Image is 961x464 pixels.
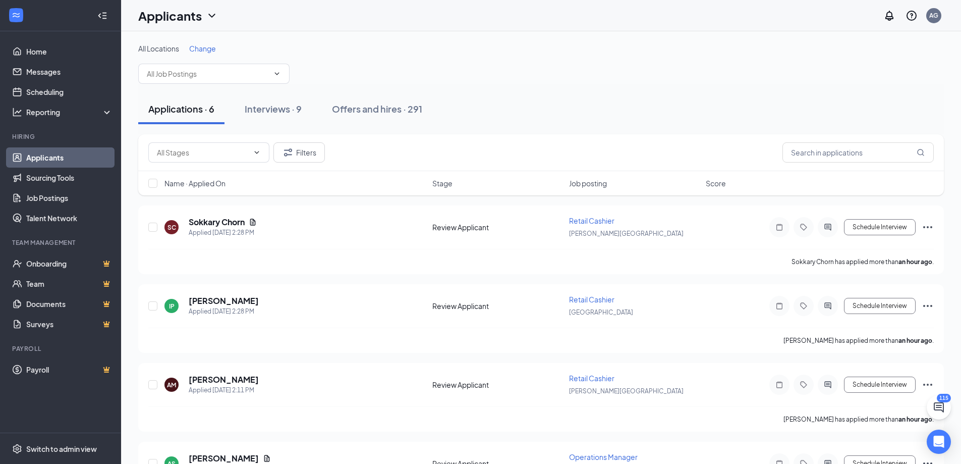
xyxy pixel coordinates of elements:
[189,228,257,238] div: Applied [DATE] 2:28 PM
[898,337,932,344] b: an hour ago
[927,430,951,454] div: Open Intercom Messenger
[773,223,785,231] svg: Note
[26,294,112,314] a: DocumentsCrown
[138,7,202,24] h1: Applicants
[189,217,245,228] h5: Sokkary Chorn
[26,41,112,62] a: Home
[12,107,22,117] svg: Analysis
[917,148,925,157] svg: MagnifyingGlass
[253,148,261,157] svg: ChevronDown
[26,274,112,294] a: TeamCrown
[169,302,175,311] div: IP
[933,401,945,414] svg: ChatActive
[97,11,107,21] svg: Collapse
[569,216,614,225] span: Retail Cashier
[782,142,934,163] input: Search in applications
[26,147,112,168] a: Applicants
[783,336,934,345] p: [PERSON_NAME] has applied more than .
[432,222,563,232] div: Review Applicant
[26,444,97,454] div: Switch to admin view
[189,295,259,306] h5: [PERSON_NAME]
[138,44,179,53] span: All Locations
[26,188,112,208] a: Job Postings
[792,257,934,266] p: Sokkary Chorn has applied more than .
[798,381,810,389] svg: Tag
[569,308,633,316] span: [GEOGRAPHIC_DATA]
[26,253,112,274] a: OnboardingCrown
[147,68,269,79] input: All Job Postings
[822,381,834,389] svg: ActiveChat
[822,223,834,231] svg: ActiveChat
[26,314,112,334] a: SurveysCrown
[26,168,112,188] a: Sourcing Tools
[148,102,214,115] div: Applications · 6
[273,142,325,163] button: Filter Filters
[898,258,932,266] b: an hour ago
[26,62,112,82] a: Messages
[12,238,110,247] div: Team Management
[922,300,934,312] svg: Ellipses
[332,102,422,115] div: Offers and hires · 291
[883,10,895,22] svg: Notifications
[906,10,918,22] svg: QuestionInfo
[922,379,934,391] svg: Ellipses
[164,178,225,188] span: Name · Applied On
[432,178,453,188] span: Stage
[12,344,110,353] div: Payroll
[898,416,932,423] b: an hour ago
[273,70,281,78] svg: ChevronDown
[773,381,785,389] svg: Note
[12,132,110,141] div: Hiring
[929,11,938,20] div: AG
[26,208,112,228] a: Talent Network
[189,44,216,53] span: Change
[26,107,113,117] div: Reporting
[569,230,684,237] span: [PERSON_NAME][GEOGRAPHIC_DATA]
[432,380,563,390] div: Review Applicant
[937,394,951,402] div: 115
[706,178,726,188] span: Score
[189,306,259,317] div: Applied [DATE] 2:28 PM
[26,82,112,102] a: Scheduling
[773,302,785,310] svg: Note
[844,219,916,235] button: Schedule Interview
[783,415,934,424] p: [PERSON_NAME] has applied more than .
[263,454,271,462] svg: Document
[167,223,176,232] div: SC
[245,102,302,115] div: Interviews · 9
[249,218,257,226] svg: Document
[282,146,294,159] svg: Filter
[844,377,916,393] button: Schedule Interview
[822,302,834,310] svg: ActiveChat
[432,301,563,311] div: Review Applicant
[798,223,810,231] svg: Tag
[569,452,638,461] span: Operations Manager
[569,295,614,304] span: Retail Cashier
[569,178,607,188] span: Job posting
[206,10,218,22] svg: ChevronDown
[11,10,21,20] svg: WorkstreamLogo
[189,374,259,385] h5: [PERSON_NAME]
[569,387,684,395] span: [PERSON_NAME][GEOGRAPHIC_DATA]
[189,385,259,395] div: Applied [DATE] 2:11 PM
[927,395,951,420] button: ChatActive
[569,374,614,383] span: Retail Cashier
[798,302,810,310] svg: Tag
[844,298,916,314] button: Schedule Interview
[26,359,112,380] a: PayrollCrown
[922,221,934,233] svg: Ellipses
[12,444,22,454] svg: Settings
[157,147,249,158] input: All Stages
[189,453,259,464] h5: [PERSON_NAME]
[167,381,176,389] div: AM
